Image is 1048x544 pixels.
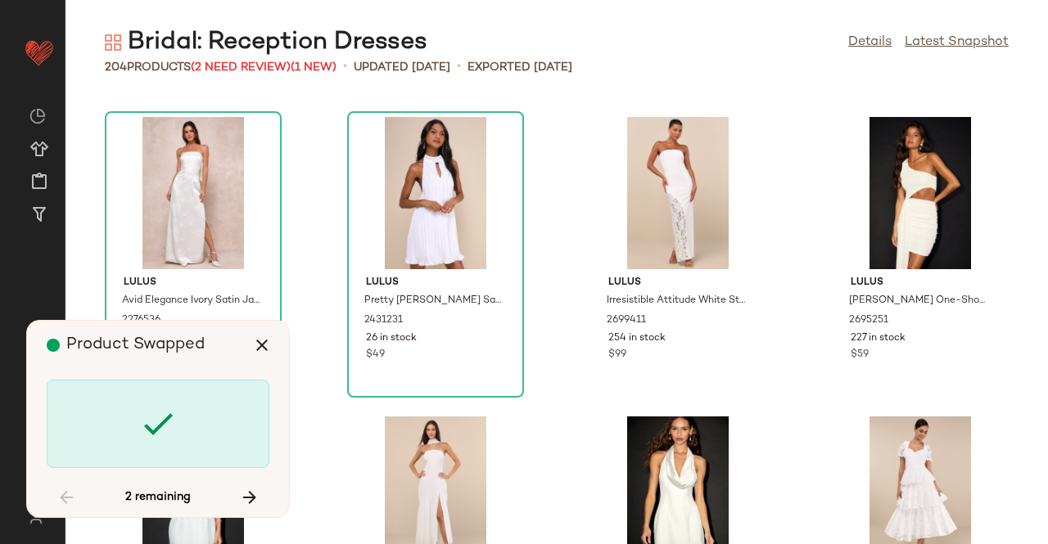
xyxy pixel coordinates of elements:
span: • [457,57,461,77]
span: 2276536 [122,313,160,328]
span: 26 in stock [366,331,417,346]
span: 2699411 [607,313,646,328]
span: Product Swapped [66,336,205,353]
span: Avid Elegance Ivory Satin Jacquard Strapless Bow Maxi Dress [122,294,261,308]
span: 2431231 [364,313,403,328]
p: updated [DATE] [354,59,450,76]
span: (2 Need Review) [191,61,291,74]
span: Lulus [851,276,990,290]
span: 204 [105,61,127,74]
span: [PERSON_NAME] One-Shoulder Cutout Sash Mini Dress [849,294,988,308]
span: 2695251 [849,313,888,328]
span: (1 New) [291,61,337,74]
span: Lulus [124,276,263,290]
span: $99 [608,348,626,362]
span: • [343,57,347,77]
img: svg%3e [29,108,46,124]
span: $59 [851,348,869,362]
img: 11122761_2276536.jpg [111,117,276,269]
a: Latest Snapshot [905,33,1009,52]
img: heart_red.DM2ytmEG.svg [23,36,56,69]
span: 227 in stock [851,331,906,346]
span: Lulus [608,276,748,290]
span: Irresistible Attitude White Strapless Lace Column Maxi Dress [607,294,746,308]
span: 2 remaining [125,490,191,505]
img: 11688641_2431231.jpg [353,117,518,269]
p: Exported [DATE] [468,59,572,76]
img: 2695251_01_hero_2025-07-08.jpg [838,117,1003,269]
img: svg%3e [105,34,121,51]
span: $49 [366,348,385,362]
span: Pretty [PERSON_NAME] Satin Plisse Mock Neck Mini Swing Dress [364,294,504,308]
div: Bridal: Reception Dresses [105,26,427,59]
span: Lulus [366,276,505,290]
a: Details [848,33,892,52]
span: 254 in stock [608,331,666,346]
img: 2699411_02_front.jpg [595,117,761,269]
img: svg%3e [20,511,52,524]
div: Products [105,59,337,76]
